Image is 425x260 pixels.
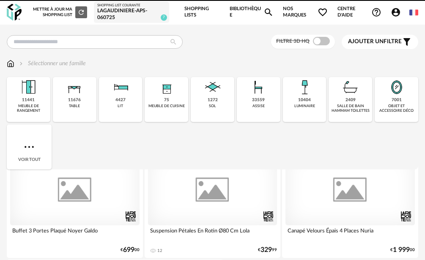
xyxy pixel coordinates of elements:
[348,39,384,44] span: Ajouter un
[294,77,315,97] img: Luminaire.png
[258,247,277,253] div: € 99
[22,97,35,103] div: 11441
[285,225,415,242] div: Canapé Velours Épais 4 Places Nuria
[115,97,126,103] div: 4427
[209,104,216,108] div: sol
[161,14,167,21] span: 7
[391,7,405,17] span: Account Circle icon
[294,104,315,108] div: luminaire
[97,3,166,8] div: Shopping List courante
[97,8,166,21] div: Lagaudiniere-APS-060725
[64,77,85,97] img: Table.png
[342,35,418,49] button: Ajouter unfiltre Filter icon
[409,8,418,17] img: fr
[263,7,274,17] span: Magnify icon
[123,247,134,253] span: 699
[10,225,140,242] div: Buffet 3 Portes Plaqué Noyer Galdo
[282,149,418,258] a: 3D HQ Canapé Velours Épais 4 Places Nuria €1 99900
[110,77,131,97] img: Literie.png
[348,38,402,45] span: filtre
[68,97,81,103] div: 11676
[33,6,87,18] div: Mettre à jour ma Shopping List
[7,59,14,68] img: svg+xml;base64,PHN2ZyB3aWR0aD0iMTYiIGhlaWdodD0iMTciIHZpZXdCb3g9IjAgMCAxNiAxNyIgZmlsbD0ibm9uZSIgeG...
[391,7,401,17] span: Account Circle icon
[77,10,85,14] span: Refresh icon
[390,247,415,253] div: € 00
[22,140,36,154] img: more.7b13dc1.svg
[148,225,277,242] div: Suspension Pétales En Rotin Ø80 Cm Lola
[156,77,177,97] img: Rangement.png
[18,59,86,68] div: Sélectionner une famille
[387,77,407,97] img: Miroir.png
[7,149,143,258] a: 3D HQ Buffet 3 Portes Plaqué Noyer Galdo €69900
[298,97,311,103] div: 10404
[393,247,410,253] span: 1 999
[371,7,381,17] span: Help Circle Outline icon
[97,3,166,21] a: Shopping List courante Lagaudiniere-APS-060725 7
[276,39,310,44] span: Filtre 3D HQ
[252,104,265,108] div: assise
[318,7,328,17] span: Heart Outline icon
[208,97,218,103] div: 1272
[402,37,412,47] span: Filter icon
[203,77,223,97] img: Sol.png
[157,248,162,253] div: 12
[331,104,370,113] div: salle de bain hammam toilettes
[164,97,169,103] div: 75
[392,97,402,103] div: 7001
[7,124,52,169] div: Voir tout
[337,6,381,18] span: Centre d'aideHelp Circle Outline icon
[148,104,185,108] div: meuble de cuisine
[9,104,48,113] div: meuble de rangement
[248,77,269,97] img: Assise.png
[252,97,265,103] div: 33559
[260,247,272,253] span: 329
[69,104,80,108] div: table
[145,149,281,258] a: 3D HQ Suspension Pétales En Rotin Ø80 Cm Lola 12 €32999
[7,4,22,21] img: OXP
[118,104,123,108] div: lit
[18,77,38,97] img: Meuble%20de%20rangement.png
[377,104,416,113] div: objet et accessoire déco
[345,97,356,103] div: 2409
[121,247,140,253] div: € 00
[340,77,361,97] img: Salle%20de%20bain.png
[18,59,25,68] img: svg+xml;base64,PHN2ZyB3aWR0aD0iMTYiIGhlaWdodD0iMTYiIHZpZXdCb3g9IjAgMCAxNiAxNiIgZmlsbD0ibm9uZSIgeG...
